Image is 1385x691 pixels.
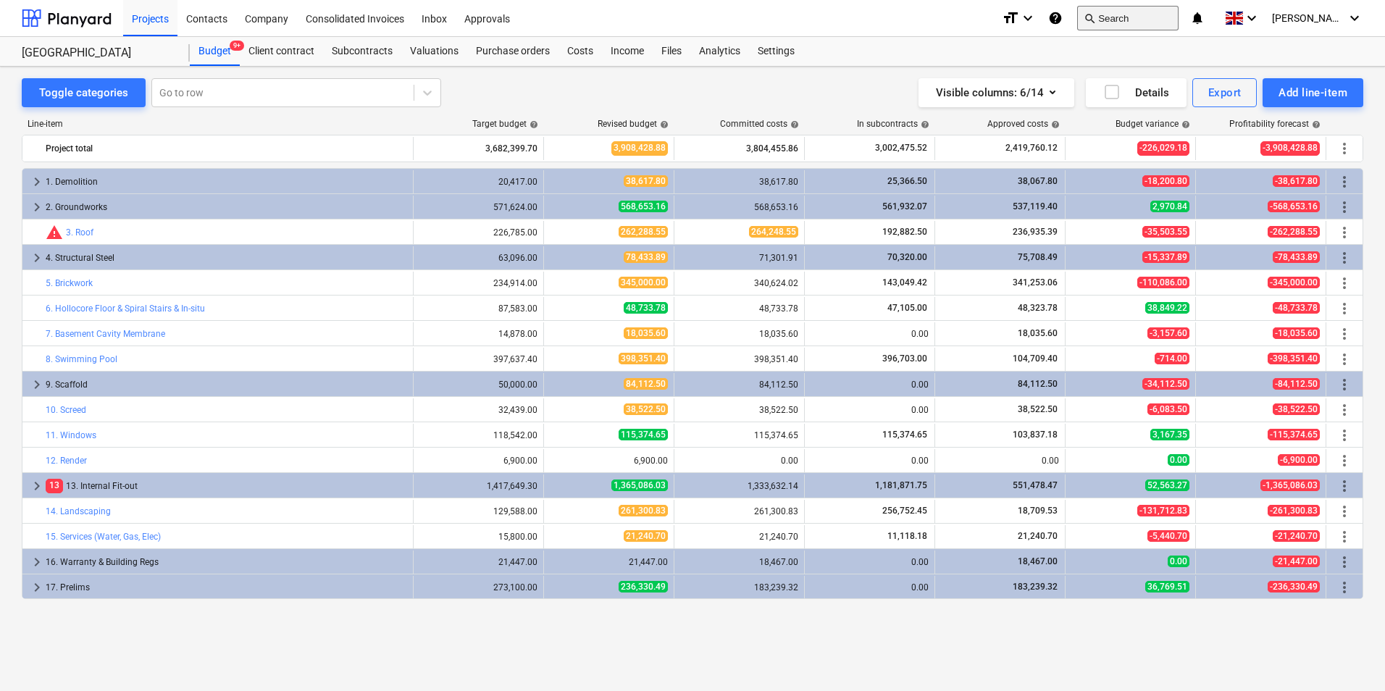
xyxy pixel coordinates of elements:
span: 52,563.27 [1145,479,1189,491]
div: 6,900.00 [550,456,668,466]
span: More actions [1336,503,1353,520]
span: 1,181,871.75 [874,480,929,490]
span: help [527,120,538,129]
i: notifications [1190,9,1205,27]
div: 115,374.65 [680,430,798,440]
span: 84,112.50 [624,378,668,390]
div: 20,417.00 [419,177,537,187]
span: 2,970.84 [1150,201,1189,212]
span: More actions [1336,553,1353,571]
div: Subcontracts [323,37,401,66]
span: keyboard_arrow_right [28,249,46,267]
a: Costs [558,37,602,66]
span: -115,374.65 [1268,429,1320,440]
span: -398,351.40 [1268,353,1320,364]
span: -38,522.50 [1273,403,1320,415]
span: 398,351.40 [619,353,668,364]
div: 129,588.00 [419,506,537,516]
span: -48,733.78 [1273,302,1320,314]
div: 340,624.02 [680,278,798,288]
span: More actions [1336,140,1353,157]
div: 4. Structural Steel [46,246,407,269]
div: Profitability forecast [1229,119,1321,129]
span: 48,323.78 [1016,303,1059,313]
span: 38,522.50 [624,403,668,415]
span: 236,935.39 [1011,227,1059,237]
span: More actions [1336,325,1353,343]
div: 0.00 [811,582,929,592]
span: -261,300.83 [1268,505,1320,516]
span: 264,248.55 [749,226,798,238]
span: keyboard_arrow_right [28,477,46,495]
span: More actions [1336,528,1353,545]
div: 21,447.00 [550,557,668,567]
span: -18,200.80 [1142,175,1189,187]
div: 568,653.16 [680,202,798,212]
span: 47,105.00 [886,303,929,313]
div: Toggle categories [39,83,128,102]
div: 0.00 [811,456,929,466]
div: Budget [190,37,240,66]
a: 3. Roof [66,227,93,238]
span: -38,617.80 [1273,175,1320,187]
span: 75,708.49 [1016,252,1059,262]
span: More actions [1336,198,1353,216]
div: 1,417,649.30 [419,481,537,491]
a: 10. Screed [46,405,86,415]
i: format_size [1002,9,1019,27]
div: Details [1103,83,1169,102]
div: 14,878.00 [419,329,537,339]
span: -21,447.00 [1273,556,1320,567]
span: 262,288.55 [619,226,668,238]
span: keyboard_arrow_right [28,553,46,571]
span: 18,709.53 [1016,506,1059,516]
div: 13. Internal Fit-out [46,474,407,498]
span: 48,733.78 [624,302,668,314]
div: Revised budget [598,119,669,129]
span: 13 [46,479,63,493]
span: -34,112.50 [1142,378,1189,390]
div: Files [653,37,690,66]
button: Toggle categories [22,78,146,107]
span: 1,365,086.03 [611,479,668,491]
span: 21,240.70 [1016,531,1059,541]
a: 15. Services (Water, Gas, Elec) [46,532,161,542]
span: 537,119.40 [1011,201,1059,212]
span: -345,000.00 [1268,277,1320,288]
a: Income [602,37,653,66]
span: -1,365,086.03 [1260,479,1320,491]
a: Budget9+ [190,37,240,66]
a: Settings [749,37,803,66]
span: -35,503.55 [1142,226,1189,238]
span: 18,467.00 [1016,556,1059,566]
span: More actions [1336,224,1353,241]
span: search [1084,12,1095,24]
span: help [787,120,799,129]
span: 21,240.70 [624,530,668,542]
span: -3,908,428.88 [1260,141,1320,155]
a: 7. Basement Cavity Membrane [46,329,165,339]
div: 71,301.91 [680,253,798,263]
div: 234,914.00 [419,278,537,288]
span: More actions [1336,376,1353,393]
button: Details [1086,78,1187,107]
span: 18,035.60 [1016,328,1059,338]
i: keyboard_arrow_down [1019,9,1037,27]
span: 568,653.16 [619,201,668,212]
span: 561,932.07 [881,201,929,212]
div: 18,035.60 [680,329,798,339]
span: More actions [1336,579,1353,596]
a: 8. Swimming Pool [46,354,117,364]
div: 183,239.32 [680,582,798,592]
iframe: Chat Widget [1313,621,1385,691]
div: Project total [46,137,407,160]
div: Client contract [240,37,323,66]
div: 38,617.80 [680,177,798,187]
span: More actions [1336,427,1353,444]
span: 78,433.89 [624,251,668,263]
div: Committed costs [720,119,799,129]
span: Committed costs exceed revised budget [46,224,63,241]
div: 32,439.00 [419,405,537,415]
